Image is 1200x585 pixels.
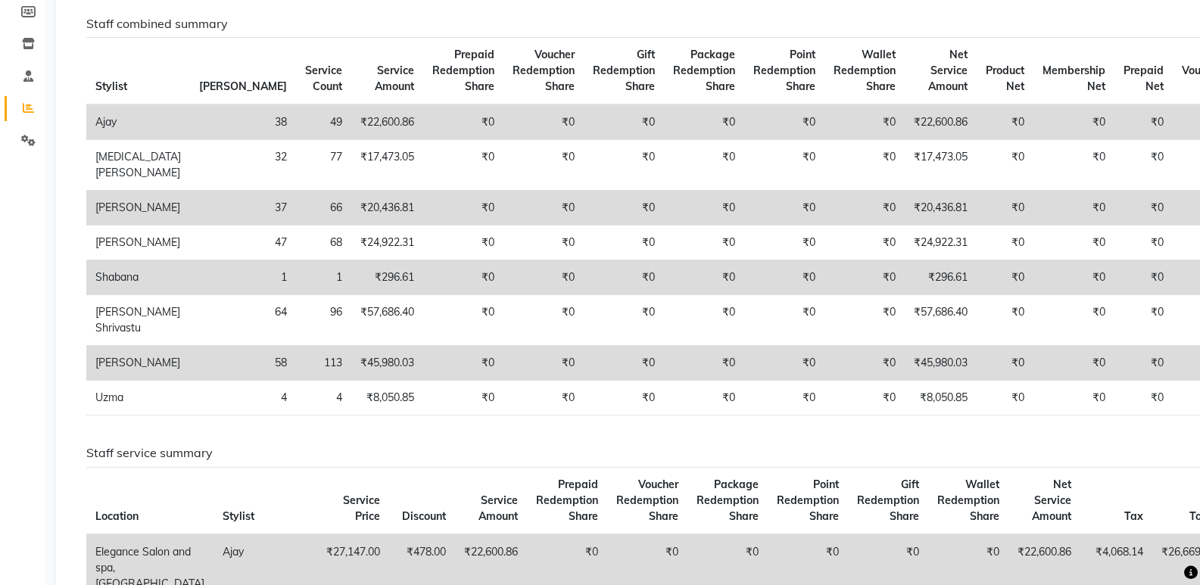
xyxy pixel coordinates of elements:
[905,226,977,260] td: ₹24,922.31
[86,191,190,226] td: [PERSON_NAME]
[423,191,503,226] td: ₹0
[673,48,735,93] span: Package Redemption Share
[503,295,584,346] td: ₹0
[977,226,1033,260] td: ₹0
[664,191,744,226] td: ₹0
[584,295,664,346] td: ₹0
[478,493,518,523] span: Service Amount
[375,64,414,93] span: Service Amount
[584,226,664,260] td: ₹0
[86,260,190,295] td: Shabana
[977,381,1033,415] td: ₹0
[584,346,664,381] td: ₹0
[905,140,977,191] td: ₹17,473.05
[824,346,905,381] td: ₹0
[503,104,584,140] td: ₹0
[86,104,190,140] td: Ajay
[664,346,744,381] td: ₹0
[905,346,977,381] td: ₹45,980.03
[616,478,678,523] span: Voucher Redemption Share
[744,104,824,140] td: ₹0
[343,493,380,523] span: Service Price
[296,260,351,295] td: 1
[744,191,824,226] td: ₹0
[1033,104,1114,140] td: ₹0
[190,226,296,260] td: 47
[753,48,815,93] span: Point Redemption Share
[857,478,919,523] span: Gift Redemption Share
[402,509,446,523] span: Discount
[432,48,494,93] span: Prepaid Redemption Share
[777,478,839,523] span: Point Redemption Share
[1033,191,1114,226] td: ₹0
[351,346,423,381] td: ₹45,980.03
[503,140,584,191] td: ₹0
[503,191,584,226] td: ₹0
[190,104,296,140] td: 38
[423,381,503,415] td: ₹0
[86,226,190,260] td: [PERSON_NAME]
[977,191,1033,226] td: ₹0
[744,260,824,295] td: ₹0
[296,104,351,140] td: 49
[1124,509,1143,523] span: Tax
[824,381,905,415] td: ₹0
[824,260,905,295] td: ₹0
[937,478,999,523] span: Wallet Redemption Share
[86,446,1167,460] h6: Staff service summary
[296,140,351,191] td: 77
[664,260,744,295] td: ₹0
[1032,478,1071,523] span: Net Service Amount
[1114,104,1173,140] td: ₹0
[593,48,655,93] span: Gift Redemption Share
[86,346,190,381] td: [PERSON_NAME]
[190,381,296,415] td: 4
[351,295,423,346] td: ₹57,686.40
[824,226,905,260] td: ₹0
[697,478,759,523] span: Package Redemption Share
[86,140,190,191] td: [MEDICAL_DATA][PERSON_NAME]
[1043,64,1105,93] span: Membership Net
[744,295,824,346] td: ₹0
[423,226,503,260] td: ₹0
[351,260,423,295] td: ₹296.61
[503,226,584,260] td: ₹0
[1033,295,1114,346] td: ₹0
[296,381,351,415] td: 4
[664,295,744,346] td: ₹0
[1114,226,1173,260] td: ₹0
[95,79,127,93] span: Stylist
[351,381,423,415] td: ₹8,050.85
[824,140,905,191] td: ₹0
[305,64,342,93] span: Service Count
[1114,295,1173,346] td: ₹0
[1033,226,1114,260] td: ₹0
[664,140,744,191] td: ₹0
[824,104,905,140] td: ₹0
[351,191,423,226] td: ₹20,436.81
[584,104,664,140] td: ₹0
[223,509,254,523] span: Stylist
[905,260,977,295] td: ₹296.61
[296,346,351,381] td: 113
[513,48,575,93] span: Voucher Redemption Share
[905,295,977,346] td: ₹57,686.40
[199,79,287,93] span: [PERSON_NAME]
[584,191,664,226] td: ₹0
[95,509,139,523] span: Location
[1124,64,1164,93] span: Prepaid Net
[1114,381,1173,415] td: ₹0
[1114,140,1173,191] td: ₹0
[986,64,1024,93] span: Product Net
[977,104,1033,140] td: ₹0
[351,226,423,260] td: ₹24,922.31
[977,346,1033,381] td: ₹0
[351,140,423,191] td: ₹17,473.05
[664,226,744,260] td: ₹0
[744,381,824,415] td: ₹0
[1114,346,1173,381] td: ₹0
[423,140,503,191] td: ₹0
[190,346,296,381] td: 58
[423,295,503,346] td: ₹0
[977,140,1033,191] td: ₹0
